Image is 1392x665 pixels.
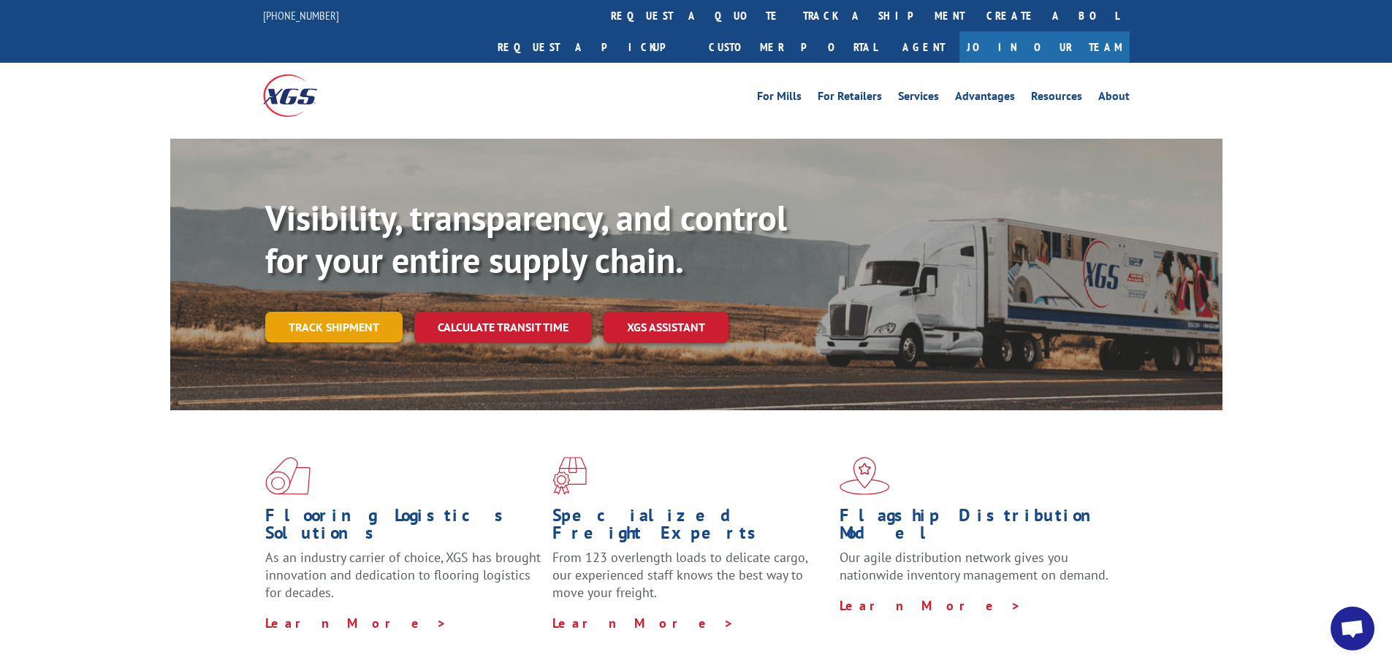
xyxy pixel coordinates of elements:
[265,615,447,631] a: Learn More >
[888,31,959,63] a: Agent
[840,549,1108,583] span: Our agile distribution network gives you nationwide inventory management on demand.
[265,195,787,282] b: Visibility, transparency, and control for your entire supply chain.
[959,31,1130,63] a: Join Our Team
[898,91,939,107] a: Services
[265,457,311,495] img: xgs-icon-total-supply-chain-intelligence-red
[414,312,592,343] a: Calculate transit time
[552,549,829,614] p: From 123 overlength loads to delicate cargo, our experienced staff knows the best way to move you...
[487,31,698,63] a: Request a pickup
[552,615,734,631] a: Learn More >
[698,31,888,63] a: Customer Portal
[840,597,1022,614] a: Learn More >
[1031,91,1082,107] a: Resources
[955,91,1015,107] a: Advantages
[265,312,403,342] a: Track shipment
[1098,91,1130,107] a: About
[757,91,802,107] a: For Mills
[265,549,541,601] span: As an industry carrier of choice, XGS has brought innovation and dedication to flooring logistics...
[840,457,890,495] img: xgs-icon-flagship-distribution-model-red
[818,91,882,107] a: For Retailers
[265,507,541,549] h1: Flooring Logistics Solutions
[552,507,829,549] h1: Specialized Freight Experts
[552,457,587,495] img: xgs-icon-focused-on-flooring-red
[604,312,729,343] a: XGS ASSISTANT
[263,8,339,23] a: [PHONE_NUMBER]
[1331,607,1374,650] a: Open chat
[840,507,1116,549] h1: Flagship Distribution Model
